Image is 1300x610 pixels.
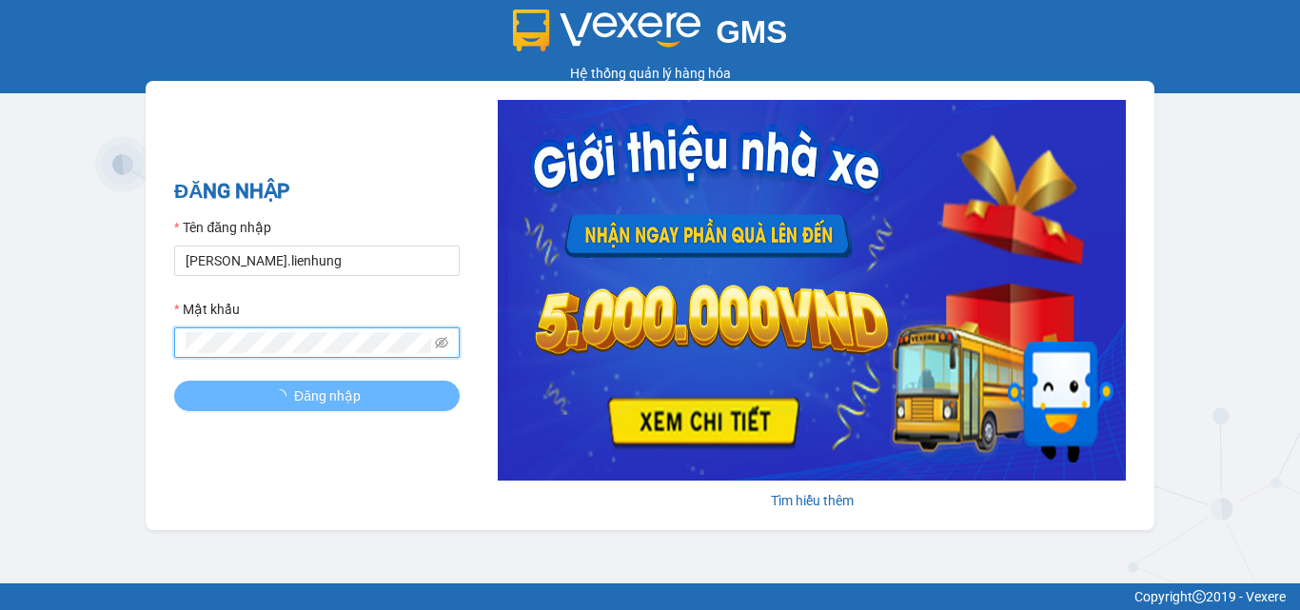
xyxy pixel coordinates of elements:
input: Tên đăng nhập [174,246,460,276]
span: eye-invisible [435,336,448,349]
span: loading [273,389,294,403]
span: GMS [716,14,787,49]
div: Copyright 2019 - Vexere [14,586,1286,607]
h2: ĐĂNG NHẬP [174,176,460,207]
img: banner-0 [498,100,1126,481]
label: Tên đăng nhập [174,217,271,238]
div: Hệ thống quản lý hàng hóa [5,63,1295,84]
div: Tìm hiểu thêm [498,490,1126,511]
label: Mật khẩu [174,299,240,320]
a: GMS [513,29,788,44]
span: Đăng nhập [294,385,361,406]
button: Đăng nhập [174,381,460,411]
input: Mật khẩu [186,332,431,353]
span: copyright [1192,590,1206,603]
img: logo 2 [513,10,701,51]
